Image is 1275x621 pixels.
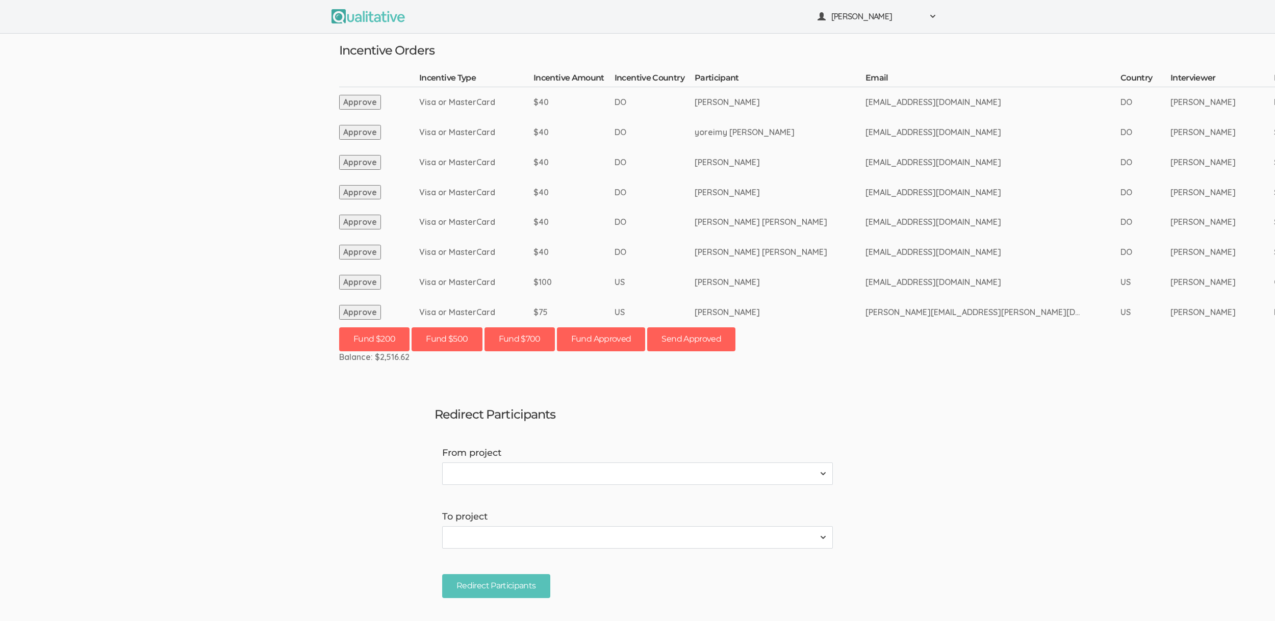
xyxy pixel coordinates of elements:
[1170,297,1274,327] td: [PERSON_NAME]
[484,327,555,351] button: Fund $700
[339,95,381,110] button: Approve
[1170,87,1274,117] td: [PERSON_NAME]
[533,177,615,208] td: $40
[339,305,381,320] button: Approve
[533,117,615,147] td: $40
[533,297,615,327] td: $75
[533,267,615,297] td: $100
[419,72,533,87] th: Incentive Type
[339,351,936,363] div: Balance: $2,516.62
[339,44,936,57] h3: Incentive Orders
[695,237,865,267] td: [PERSON_NAME] [PERSON_NAME]
[615,87,695,117] td: DO
[865,237,1120,267] td: [EMAIL_ADDRESS][DOMAIN_NAME]
[1170,267,1274,297] td: [PERSON_NAME]
[1120,237,1170,267] td: DO
[533,72,615,87] th: Incentive Amount
[615,72,695,87] th: Incentive Country
[1224,572,1275,621] iframe: Chat Widget
[615,297,695,327] td: US
[695,267,865,297] td: [PERSON_NAME]
[435,408,840,421] h3: Redirect Participants
[1170,207,1274,237] td: [PERSON_NAME]
[1120,267,1170,297] td: US
[615,267,695,297] td: US
[339,125,381,140] button: Approve
[557,327,646,351] button: Fund Approved
[1120,117,1170,147] td: DO
[419,267,533,297] td: Visa or MasterCard
[1120,207,1170,237] td: DO
[533,147,615,177] td: $40
[1120,72,1170,87] th: Country
[419,147,533,177] td: Visa or MasterCard
[695,72,865,87] th: Participant
[419,87,533,117] td: Visa or MasterCard
[1120,177,1170,208] td: DO
[339,275,381,290] button: Approve
[865,117,1120,147] td: [EMAIL_ADDRESS][DOMAIN_NAME]
[1170,147,1274,177] td: [PERSON_NAME]
[865,267,1120,297] td: [EMAIL_ADDRESS][DOMAIN_NAME]
[1170,237,1274,267] td: [PERSON_NAME]
[647,327,735,351] button: Send Approved
[419,117,533,147] td: Visa or MasterCard
[339,215,381,229] button: Approve
[1120,87,1170,117] td: DO
[695,117,865,147] td: yoreimy [PERSON_NAME]
[695,297,865,327] td: [PERSON_NAME]
[419,177,533,208] td: Visa or MasterCard
[1170,177,1274,208] td: [PERSON_NAME]
[865,297,1120,327] td: [PERSON_NAME][EMAIL_ADDRESS][PERSON_NAME][DOMAIN_NAME]
[695,147,865,177] td: [PERSON_NAME]
[339,327,410,351] button: Fund $200
[419,237,533,267] td: Visa or MasterCard
[865,207,1120,237] td: [EMAIL_ADDRESS][DOMAIN_NAME]
[419,297,533,327] td: Visa or MasterCard
[865,147,1120,177] td: [EMAIL_ADDRESS][DOMAIN_NAME]
[442,574,550,598] input: Redirect Participants
[865,177,1120,208] td: [EMAIL_ADDRESS][DOMAIN_NAME]
[533,237,615,267] td: $40
[533,207,615,237] td: $40
[865,72,1120,87] th: Email
[442,510,833,524] label: To project
[695,87,865,117] td: [PERSON_NAME]
[865,87,1120,117] td: [EMAIL_ADDRESS][DOMAIN_NAME]
[339,185,381,200] button: Approve
[331,9,405,23] img: Qualitative
[419,207,533,237] td: Visa or MasterCard
[1120,147,1170,177] td: DO
[412,327,482,351] button: Fund $500
[615,147,695,177] td: DO
[1170,117,1274,147] td: [PERSON_NAME]
[695,207,865,237] td: [PERSON_NAME] [PERSON_NAME]
[811,5,943,28] button: [PERSON_NAME]
[1120,297,1170,327] td: US
[615,177,695,208] td: DO
[339,155,381,170] button: Approve
[615,207,695,237] td: DO
[1170,72,1274,87] th: Interviewer
[442,447,833,460] label: From project
[615,117,695,147] td: DO
[695,177,865,208] td: [PERSON_NAME]
[533,87,615,117] td: $40
[339,245,381,260] button: Approve
[831,11,923,22] span: [PERSON_NAME]
[615,237,695,267] td: DO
